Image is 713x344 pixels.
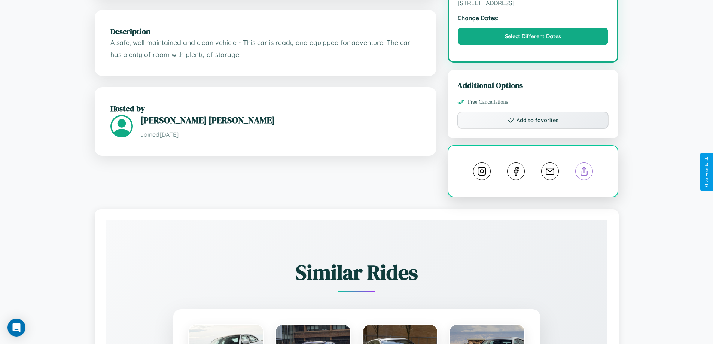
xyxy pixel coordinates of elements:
[110,26,421,37] h2: Description
[140,129,421,140] p: Joined [DATE]
[457,80,609,91] h3: Additional Options
[457,112,609,129] button: Add to favorites
[458,28,609,45] button: Select Different Dates
[110,37,421,60] p: A safe, well maintained and clean vehicle - This car is ready and equipped for adventure. The car...
[132,258,581,287] h2: Similar Rides
[110,103,421,114] h2: Hosted by
[7,319,25,337] div: Open Intercom Messenger
[458,14,609,22] strong: Change Dates:
[468,99,508,105] span: Free Cancellations
[704,157,709,187] div: Give Feedback
[140,114,421,126] h3: [PERSON_NAME] [PERSON_NAME]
